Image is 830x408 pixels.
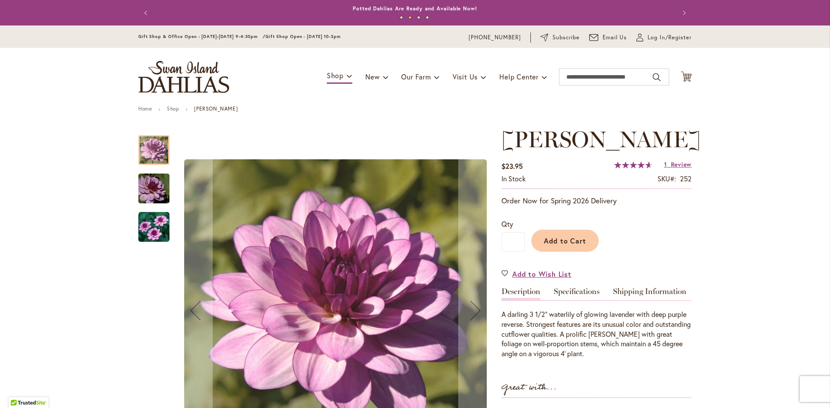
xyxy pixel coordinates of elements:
[664,160,667,168] span: 1
[648,33,692,42] span: Log In/Register
[194,105,238,112] strong: [PERSON_NAME]
[138,203,169,242] div: LAUREN MICHELE
[327,71,344,80] span: Shop
[664,160,692,168] a: 1 Review
[501,269,571,279] a: Add to Wish List
[400,16,403,19] button: 1 of 4
[552,33,580,42] span: Subscribe
[680,174,692,184] div: 252
[501,288,540,300] a: Description
[674,4,692,22] button: Next
[365,72,380,81] span: New
[540,33,580,42] a: Subscribe
[501,380,557,395] strong: Great with...
[123,168,185,209] img: LAUREN MICHELE
[469,33,521,42] a: [PHONE_NUMBER]
[138,34,265,39] span: Gift Shop & Office Open - [DATE]-[DATE] 9-4:30pm /
[554,288,600,300] a: Specifications
[499,72,539,81] span: Help Center
[613,288,686,300] a: Shipping Information
[512,269,571,279] span: Add to Wish List
[544,236,587,245] span: Add to Cart
[501,288,692,359] div: Detailed Product Info
[6,377,31,402] iframe: Launch Accessibility Center
[138,4,156,22] button: Previous
[138,61,229,93] a: store logo
[501,196,692,206] p: Order Now for Spring 2026 Delivery
[671,160,692,168] span: Review
[501,310,692,359] div: A darling 3 1/2" waterlily of glowing lavender with deep purple reverse. Strongest features are i...
[401,72,431,81] span: Our Farm
[265,34,341,39] span: Gift Shop Open - [DATE] 10-3pm
[658,174,676,183] strong: SKU
[138,105,152,112] a: Home
[409,16,412,19] button: 2 of 4
[167,105,179,112] a: Shop
[138,127,178,165] div: LAUREN MICHELE
[501,174,526,184] div: Availability
[589,33,627,42] a: Email Us
[353,5,477,12] a: Potted Dahlias Are Ready and Available Now!
[614,161,652,168] div: 93%
[138,165,178,203] div: LAUREN MICHELE
[531,230,599,252] button: Add to Cart
[501,161,523,171] span: $23.95
[636,33,692,42] a: Log In/Register
[426,16,429,19] button: 4 of 4
[603,33,627,42] span: Email Us
[501,174,526,183] span: In stock
[417,16,420,19] button: 3 of 4
[501,219,513,228] span: Qty
[501,126,701,153] span: [PERSON_NAME]
[453,72,478,81] span: Visit Us
[138,212,169,243] img: LAUREN MICHELE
